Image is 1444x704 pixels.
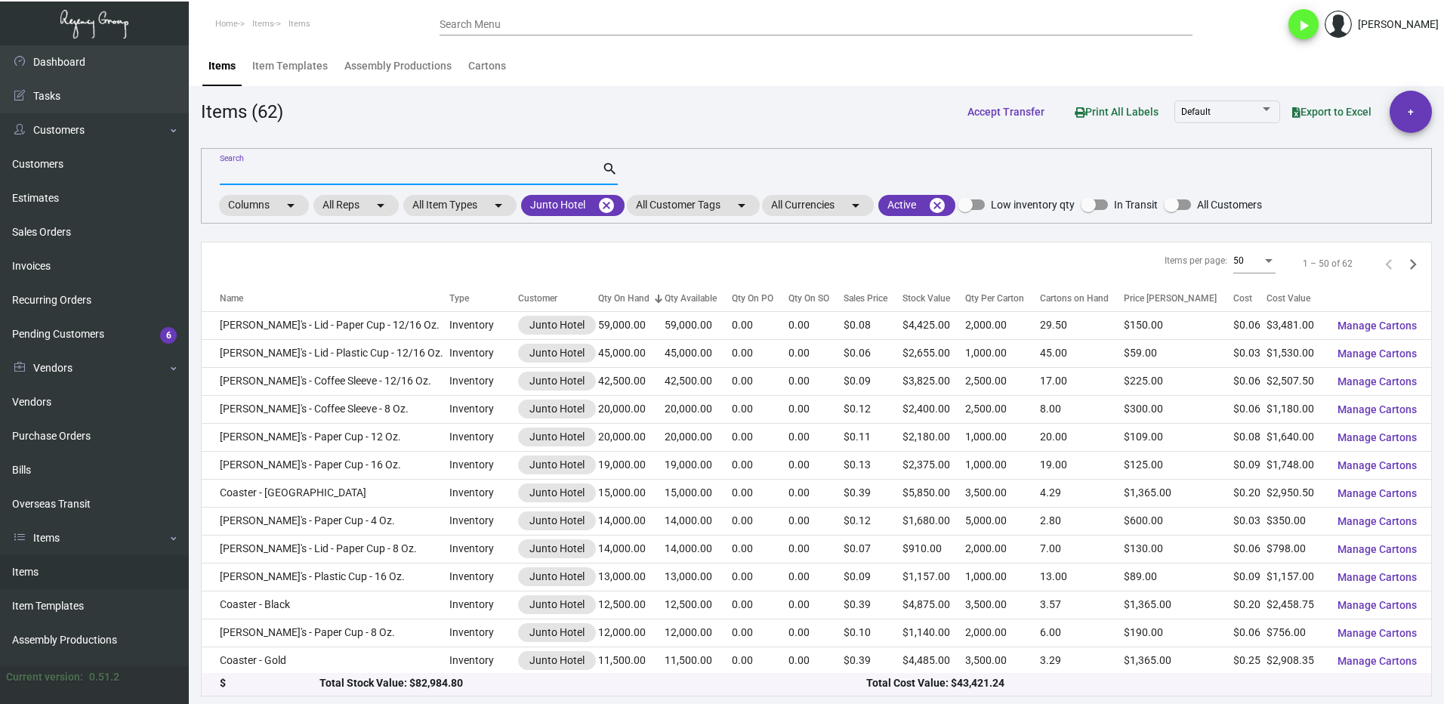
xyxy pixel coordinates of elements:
button: Manage Cartons [1325,340,1429,367]
span: Manage Cartons [1338,459,1417,471]
span: Manage Cartons [1338,515,1417,527]
div: Items per page: [1165,254,1227,267]
mat-chip: All Item Types [403,195,517,216]
div: Junto Hotel [529,373,585,389]
td: 6.00 [1040,619,1125,647]
td: 3,500.00 [965,479,1039,507]
td: $1,180.00 [1267,395,1325,423]
td: $0.06 [1233,535,1267,563]
td: $1,365.00 [1124,647,1233,675]
td: $2,507.50 [1267,367,1325,395]
td: 45,000.00 [598,339,665,367]
td: 0.00 [788,311,844,339]
span: Print All Labels [1075,106,1159,118]
div: Qty On PO [732,292,773,305]
button: Accept Transfer [955,98,1057,125]
mat-chip: Active [878,195,955,216]
td: $2,458.75 [1267,591,1325,619]
div: Name [220,292,243,305]
div: Junto Hotel [529,485,585,501]
td: 1,000.00 [965,451,1039,479]
td: Inventory [449,563,518,591]
td: 0.00 [788,451,844,479]
div: Cost [1233,292,1267,305]
div: Name [220,292,449,305]
div: Qty On SO [788,292,829,305]
td: 3,500.00 [965,647,1039,675]
td: $4,875.00 [903,591,965,619]
td: Inventory [449,339,518,367]
td: 20,000.00 [665,423,732,451]
td: 20,000.00 [598,395,665,423]
td: $0.08 [1233,423,1267,451]
td: 0.00 [732,535,788,563]
td: 0.00 [788,507,844,535]
td: 0.00 [788,647,844,675]
mat-chip: All Reps [313,195,399,216]
td: $190.00 [1124,619,1233,647]
td: [PERSON_NAME]'s - Lid - Paper Cup - 8 Oz. [202,535,449,563]
td: $89.00 [1124,563,1233,591]
span: Manage Cartons [1338,655,1417,667]
td: 45.00 [1040,339,1125,367]
div: Total Cost Value: $43,421.24 [866,675,1413,691]
span: Manage Cartons [1338,403,1417,415]
td: 19,000.00 [665,451,732,479]
span: Accept Transfer [967,106,1044,118]
td: 7.00 [1040,535,1125,563]
span: Manage Cartons [1338,347,1417,360]
td: $109.00 [1124,423,1233,451]
td: [PERSON_NAME]'s - Paper Cup - 4 Oz. [202,507,449,535]
td: 2.80 [1040,507,1125,535]
td: 0.00 [732,395,788,423]
span: Low inventory qty [991,196,1075,214]
button: Manage Cartons [1325,452,1429,479]
span: Manage Cartons [1338,375,1417,388]
div: Qty On PO [732,292,788,305]
span: Default [1181,107,1211,117]
td: 0.00 [732,619,788,647]
td: $0.13 [844,451,903,479]
div: Type [449,292,469,305]
button: Manage Cartons [1325,480,1429,507]
mat-icon: search [602,160,618,178]
span: + [1408,91,1414,133]
img: admin@bootstrapmaster.com [1325,11,1352,38]
td: $3,481.00 [1267,311,1325,339]
td: 0.00 [732,339,788,367]
td: 2,500.00 [965,367,1039,395]
div: Junto Hotel [529,653,585,668]
span: Manage Cartons [1338,627,1417,639]
div: Junto Hotel [529,541,585,557]
td: $1,365.00 [1124,479,1233,507]
td: $225.00 [1124,367,1233,395]
div: Stock Value [903,292,950,305]
mat-icon: cancel [928,196,946,215]
button: Manage Cartons [1325,536,1429,563]
span: Home [215,19,238,29]
td: 2,000.00 [965,619,1039,647]
td: $3,825.00 [903,367,965,395]
td: $600.00 [1124,507,1233,535]
td: 0.00 [788,535,844,563]
td: $2,950.50 [1267,479,1325,507]
td: $0.06 [1233,367,1267,395]
td: $1,157.00 [903,563,965,591]
mat-chip: Junto Hotel [521,195,625,216]
td: Inventory [449,619,518,647]
td: $0.06 [1233,311,1267,339]
td: $910.00 [903,535,965,563]
td: 20,000.00 [665,395,732,423]
td: 59,000.00 [665,311,732,339]
td: Inventory [449,367,518,395]
span: Manage Cartons [1338,431,1417,443]
td: $0.11 [844,423,903,451]
td: Inventory [449,395,518,423]
span: Manage Cartons [1338,599,1417,611]
span: Export to Excel [1292,106,1371,118]
mat-icon: arrow_drop_down [372,196,390,215]
mat-chip: Columns [219,195,309,216]
td: 2,000.00 [965,535,1039,563]
div: Stock Value [903,292,965,305]
button: Manage Cartons [1325,396,1429,423]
